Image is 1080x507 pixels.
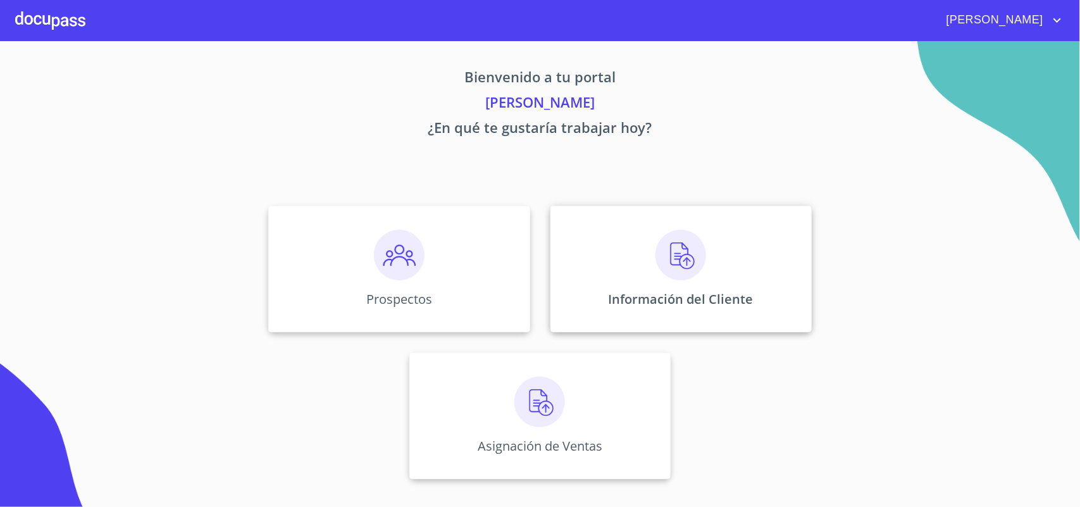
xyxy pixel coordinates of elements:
[366,291,432,308] p: Prospectos
[609,291,754,308] p: Información del Cliente
[655,230,706,280] img: carga.png
[151,66,930,92] p: Bienvenido a tu portal
[937,10,1065,30] button: account of current user
[937,10,1050,30] span: [PERSON_NAME]
[374,230,425,280] img: prospectos.png
[151,117,930,142] p: ¿En qué te gustaría trabajar hoy?
[478,437,602,454] p: Asignación de Ventas
[151,92,930,117] p: [PERSON_NAME]
[514,377,565,427] img: carga.png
